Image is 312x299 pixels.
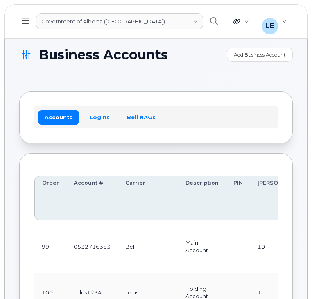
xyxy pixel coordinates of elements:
th: Account # [66,176,118,220]
td: Main Account [178,220,226,273]
th: Order [34,176,66,220]
a: Bell NAGs [120,110,163,125]
th: [PERSON_NAME] [250,176,310,220]
span: Business Accounts [39,48,168,62]
td: 0532716353 [66,220,118,273]
a: Accounts [38,110,79,125]
a: Logins [83,110,117,125]
td: 99 [34,220,66,273]
th: Description [178,176,226,220]
td: 10 [250,220,310,273]
td: Bell [118,220,178,273]
th: Carrier [118,176,178,220]
th: PIN [226,176,250,220]
a: Add Business Account [227,48,293,62]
